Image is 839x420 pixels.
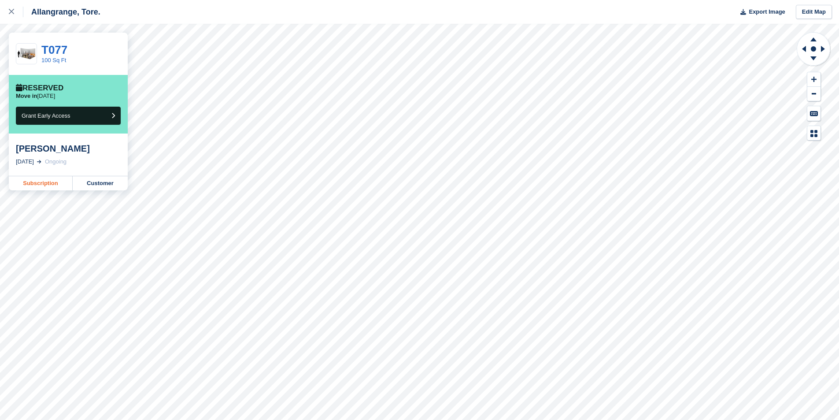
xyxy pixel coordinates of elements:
a: Subscription [9,176,73,190]
span: Grant Early Access [22,112,70,119]
div: Ongoing [45,157,67,166]
img: 100-sqft-unit.jpg [16,46,37,62]
div: Reserved [16,84,63,93]
div: [DATE] [16,157,34,166]
button: Zoom Out [807,87,821,101]
button: Map Legend [807,126,821,141]
a: Customer [73,176,128,190]
button: Export Image [735,5,785,19]
span: Move in [16,93,37,99]
p: [DATE] [16,93,55,100]
button: Zoom In [807,72,821,87]
img: arrow-right-light-icn-cde0832a797a2874e46488d9cf13f60e5c3a73dbe684e267c42b8395dfbc2abf.svg [37,160,41,164]
button: Keyboard Shortcuts [807,106,821,121]
div: Allangrange, Tore. [23,7,100,17]
div: [PERSON_NAME] [16,143,121,154]
span: Export Image [749,7,785,16]
a: Edit Map [796,5,832,19]
a: 100 Sq Ft [41,57,66,63]
button: Grant Early Access [16,107,121,125]
a: T077 [41,43,67,56]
